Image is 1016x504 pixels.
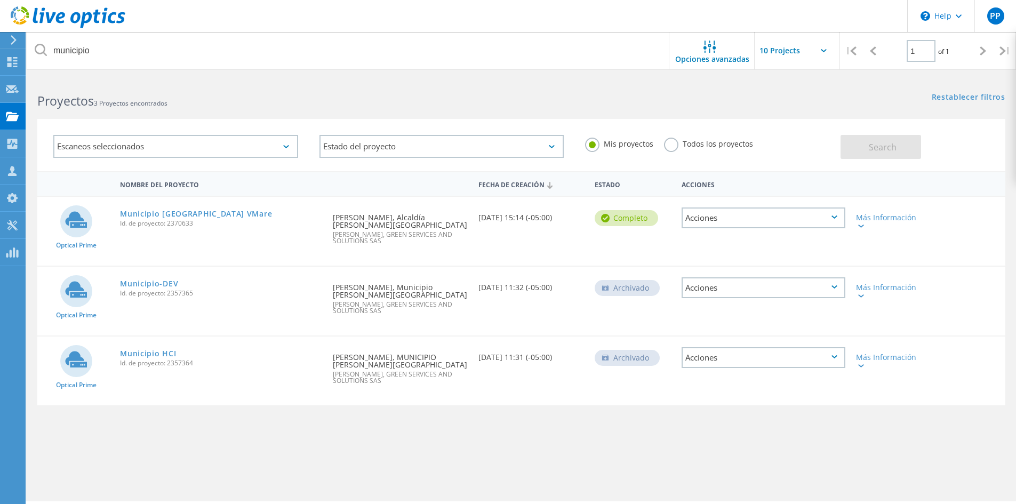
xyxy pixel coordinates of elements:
span: Optical Prime [56,242,97,249]
div: Archivado [595,280,660,296]
div: Escaneos seleccionados [53,135,298,158]
div: [DATE] 15:14 (-05:00) [473,197,589,232]
a: Municipio-DEV [120,280,178,287]
div: Archivado [595,350,660,366]
span: Id. de proyecto: 2370633 [120,220,322,227]
span: Id. de proyecto: 2357365 [120,290,322,297]
span: Opciones avanzadas [675,55,749,63]
div: Estado [589,174,676,194]
div: Acciones [682,207,845,228]
span: [PERSON_NAME], GREEN SERVICES AND SOLUTIONS SAS [333,301,467,314]
a: Municipio [GEOGRAPHIC_DATA] VMare [120,210,272,218]
div: completo [595,210,658,226]
span: 3 Proyectos encontrados [94,99,167,108]
label: Mis proyectos [585,138,653,148]
div: [PERSON_NAME], MUNICIPIO [PERSON_NAME][GEOGRAPHIC_DATA] [327,337,473,395]
span: Optical Prime [56,312,97,318]
input: Buscar proyectos por nombre, propietario, ID, empresa, etc. [27,32,670,69]
a: Live Optics Dashboard [11,22,125,30]
div: Nombre del proyecto [115,174,327,194]
button: Search [841,135,921,159]
div: Acciones [682,277,845,298]
span: PP [990,12,1001,20]
div: Fecha de creación [473,174,589,194]
div: Más Información [856,214,923,229]
label: Todos los proyectos [664,138,753,148]
span: of 1 [938,47,949,56]
span: Optical Prime [56,382,97,388]
span: Id. de proyecto: 2357364 [120,360,322,366]
div: | [840,32,862,70]
span: [PERSON_NAME], GREEN SERVICES AND SOLUTIONS SAS [333,231,467,244]
div: | [994,32,1016,70]
svg: \n [921,11,930,21]
div: Más Información [856,284,923,299]
div: Estado del proyecto [319,135,564,158]
div: Más Información [856,354,923,369]
div: [DATE] 11:32 (-05:00) [473,267,589,302]
b: Proyectos [37,92,94,109]
a: Municipio HCI [120,350,176,357]
div: [DATE] 11:31 (-05:00) [473,337,589,372]
div: Acciones [682,347,845,368]
div: Acciones [676,174,851,194]
div: [PERSON_NAME], Alcaldía [PERSON_NAME][GEOGRAPHIC_DATA] [327,197,473,255]
span: [PERSON_NAME], GREEN SERVICES AND SOLUTIONS SAS [333,371,467,384]
a: Restablecer filtros [932,93,1005,102]
div: [PERSON_NAME], Municipio [PERSON_NAME][GEOGRAPHIC_DATA] [327,267,473,325]
span: Search [869,141,897,153]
